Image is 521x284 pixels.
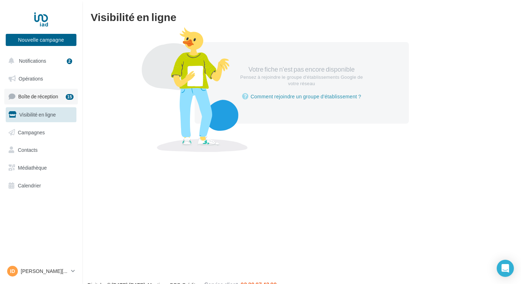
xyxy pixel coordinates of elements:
[6,264,76,278] a: ID [PERSON_NAME][DATE]
[18,182,41,189] span: Calendrier
[4,143,78,158] a: Contacts
[18,147,37,153] span: Contacts
[67,58,72,64] div: 2
[4,107,78,122] a: Visibilité en ligne
[4,125,78,140] a: Campagnes
[4,53,75,68] button: Notifications 2
[240,74,363,87] div: Pensez à rejoindre le groupe d'établissements Google de votre réseau
[6,34,76,46] button: Nouvelle campagne
[19,58,46,64] span: Notifications
[91,11,512,22] div: Visibilité en ligne
[21,268,68,275] p: [PERSON_NAME][DATE]
[10,268,15,275] span: ID
[18,93,58,99] span: Boîte de réception
[4,160,78,175] a: Médiathèque
[4,89,78,104] a: Boîte de réception15
[19,76,43,82] span: Opérations
[66,94,74,100] div: 15
[240,65,363,87] div: Votre fiche n'est pas encore disponible
[18,165,47,171] span: Médiathèque
[242,92,361,101] a: Comment rejoindre un groupe d'établissement ?
[18,129,45,135] span: Campagnes
[4,71,78,86] a: Opérations
[19,112,56,118] span: Visibilité en ligne
[497,260,514,277] div: Open Intercom Messenger
[4,178,78,193] a: Calendrier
